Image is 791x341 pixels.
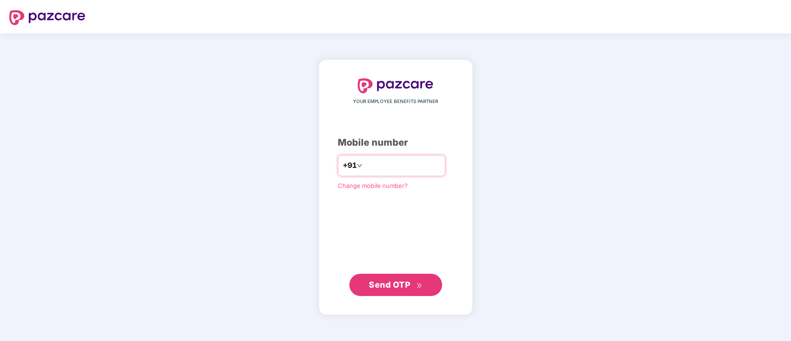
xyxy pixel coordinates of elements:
[358,78,434,93] img: logo
[338,135,454,150] div: Mobile number
[349,274,442,296] button: Send OTPdouble-right
[416,283,422,289] span: double-right
[369,280,410,290] span: Send OTP
[353,98,438,105] span: YOUR EMPLOYEE BENEFITS PARTNER
[9,10,85,25] img: logo
[343,160,357,171] span: +91
[357,163,362,168] span: down
[338,182,408,189] a: Change mobile number?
